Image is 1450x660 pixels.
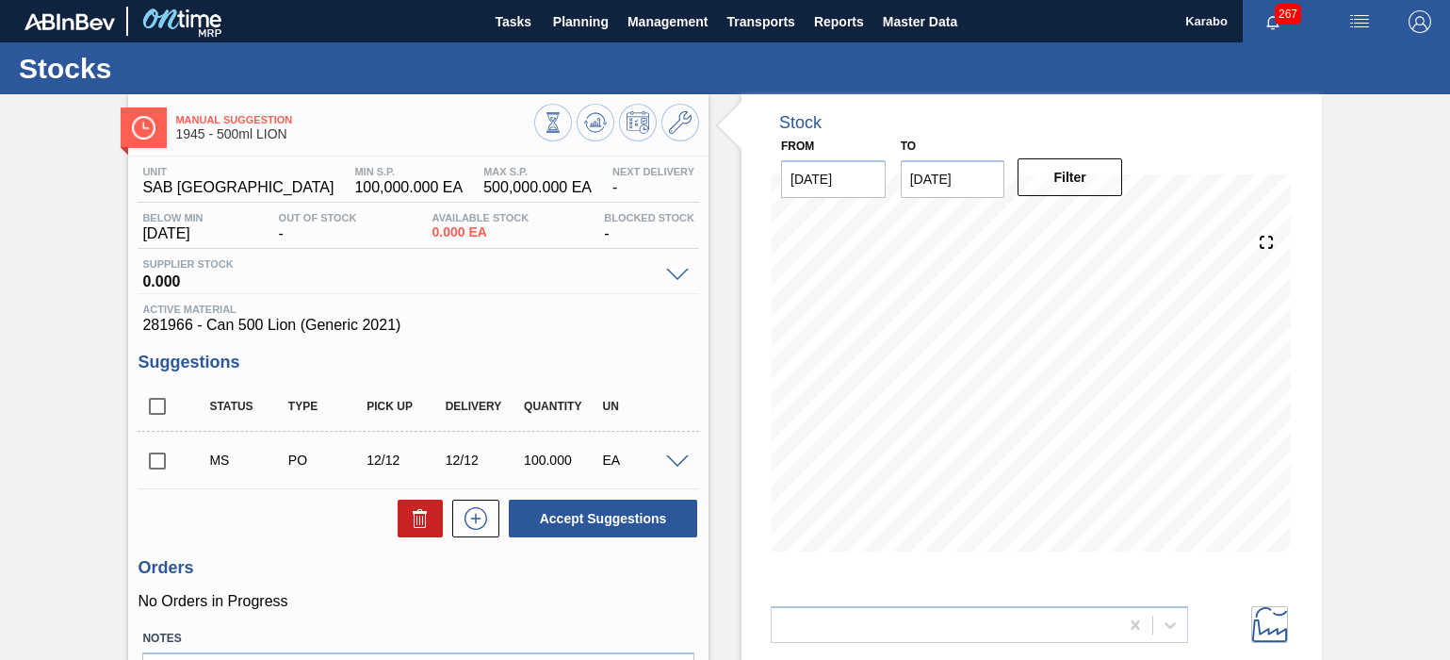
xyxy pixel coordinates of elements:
span: MAX S.P. [483,166,592,177]
label: Notes [142,625,694,652]
span: SAB [GEOGRAPHIC_DATA] [142,179,334,196]
label: From [781,140,814,153]
div: - [274,212,362,242]
span: Management [627,10,709,33]
button: Accept Suggestions [509,500,697,537]
span: MIN S.P. [354,166,463,177]
span: 1945 - 500ml LION [175,127,534,141]
div: EA [598,453,684,468]
img: Logout [1409,10,1431,33]
div: New suggestion [443,500,499,537]
input: mm/dd/yyyy [901,160,1005,198]
span: Planning [553,10,609,33]
div: Status [204,400,290,413]
div: 100.000 [519,453,605,468]
div: Quantity [519,400,605,413]
span: Master Data [883,10,957,33]
div: - [599,212,699,242]
span: Tasks [493,10,534,33]
div: Type [284,400,369,413]
div: Delivery [441,400,527,413]
span: Blocked Stock [604,212,694,223]
div: Purchase order [284,453,369,468]
input: mm/dd/yyyy [781,160,886,198]
p: No Orders in Progress [138,593,699,610]
div: 12/12/2025 [441,453,527,468]
span: 100,000.000 EA [354,179,463,196]
span: Out Of Stock [279,212,357,223]
button: Stocks Overview [534,104,572,141]
div: 12/12/2025 [362,453,448,468]
button: Update Chart [577,104,614,141]
div: Manual Suggestion [204,453,290,468]
span: Unit [142,166,334,177]
span: Active Material [142,304,694,315]
span: 0.000 EA [432,225,529,239]
button: Go to Master Data / General [661,104,699,141]
span: Available Stock [432,212,529,223]
button: Schedule Inventory [619,104,657,141]
div: - [608,166,699,196]
h3: Orders [138,558,699,578]
span: Next Delivery [612,166,694,177]
span: Transports [727,10,795,33]
span: Below Min [142,212,203,223]
label: to [901,140,916,153]
img: TNhmsLtSVTkK8tSr43FrP2fwEKptu5GPRR3wAAAABJRU5ErkJggg== [24,13,115,30]
span: Supplier Stock [142,258,657,270]
span: Manual Suggestion [175,114,534,125]
div: UN [598,400,684,413]
div: Pick up [362,400,448,413]
span: Reports [814,10,864,33]
span: 0.000 [142,270,657,289]
button: Filter [1018,158,1122,196]
h3: Suggestions [138,353,699,372]
span: 500,000.000 EA [483,179,592,196]
div: Accept Suggestions [499,498,699,539]
div: Stock [779,113,822,133]
button: Notifications [1243,8,1303,35]
h1: Stocks [19,58,353,79]
img: userActions [1348,10,1371,33]
span: [DATE] [142,225,203,242]
div: Delete Suggestions [388,500,443,537]
img: Ícone [132,116,155,140]
span: 267 [1275,4,1301,25]
span: 281966 - Can 500 Lion (Generic 2021) [142,317,694,334]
